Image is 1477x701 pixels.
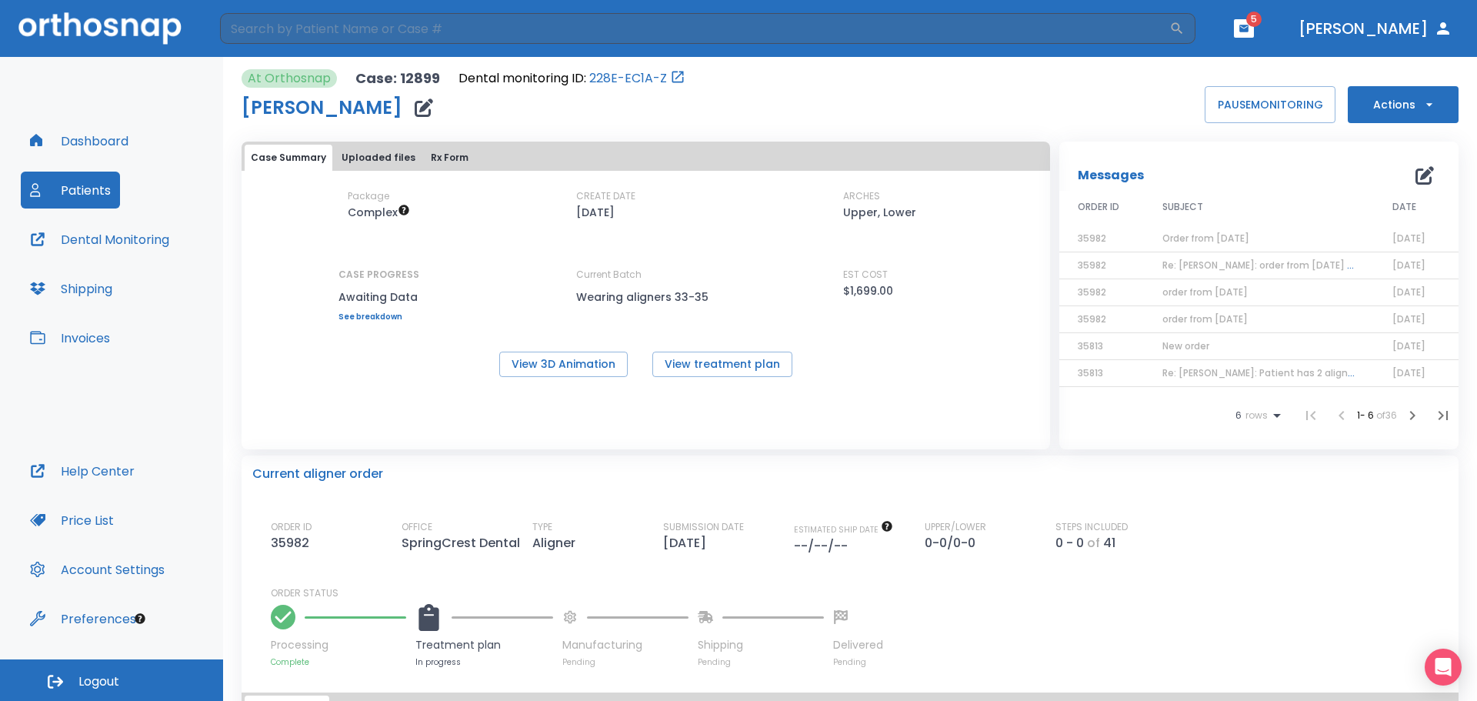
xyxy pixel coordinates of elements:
button: Dashboard [21,122,138,159]
a: 228E-EC1A-Z [589,69,667,88]
p: [DATE] [576,203,615,222]
p: In progress [415,656,553,668]
button: Invoices [21,319,119,356]
p: Aligner [532,534,582,552]
p: ORDER STATUS [271,586,1448,600]
p: EST COST [843,268,888,282]
span: 35982 [1078,259,1106,272]
p: Shipping [698,637,824,653]
button: Uploaded files [335,145,422,171]
span: [DATE] [1392,339,1425,352]
p: SUBMISSION DATE [663,520,744,534]
p: 41 [1103,534,1115,552]
span: 35982 [1078,232,1106,245]
span: Order from [DATE] [1162,232,1249,245]
p: $1,699.00 [843,282,893,300]
div: Tooltip anchor [133,612,147,626]
span: of 36 [1376,409,1397,422]
p: TYPE [532,520,552,534]
span: 35982 [1078,285,1106,299]
span: 6 [1235,410,1242,421]
p: CREATE DATE [576,189,635,203]
input: Search by Patient Name or Case # [220,13,1169,44]
button: Preferences [21,600,145,637]
div: tabs [245,145,1047,171]
p: 35982 [271,534,315,552]
span: Logout [78,673,119,690]
p: ARCHES [843,189,880,203]
p: Pending [698,656,824,668]
span: [DATE] [1392,259,1425,272]
button: PAUSEMONITORING [1205,86,1335,123]
p: Pending [562,656,688,668]
button: Actions [1348,86,1459,123]
p: At Orthosnap [248,69,331,88]
span: [DATE] [1392,312,1425,325]
p: Upper, Lower [843,203,916,222]
p: Pending [833,656,883,668]
span: Up to 50 Steps (100 aligners) [348,205,410,220]
p: Complete [271,656,406,668]
p: Wearing aligners 33-35 [576,288,715,306]
p: STEPS INCLUDED [1055,520,1128,534]
button: Account Settings [21,551,174,588]
span: order from [DATE] [1162,285,1248,299]
button: [PERSON_NAME] [1292,15,1459,42]
p: ORDER ID [271,520,312,534]
button: View 3D Animation [499,352,628,377]
p: CASE PROGRESS [338,268,419,282]
p: UPPER/LOWER [925,520,986,534]
p: --/--/-- [794,537,854,556]
p: Treatment plan [415,637,553,653]
button: Shipping [21,270,122,307]
span: order from [DATE] [1162,312,1248,325]
span: 1 - 6 [1357,409,1376,422]
span: 5 [1246,12,1262,27]
div: Open Intercom Messenger [1425,649,1462,686]
span: DATE [1392,200,1416,214]
p: SpringCrest Dental [402,534,526,552]
button: Rx Form [425,145,475,171]
span: [DATE] [1392,285,1425,299]
button: Help Center [21,452,144,489]
p: OFFICE [402,520,432,534]
p: Delivered [833,637,883,653]
p: Case: 12899 [355,69,440,88]
button: Patients [21,172,120,209]
span: 35813 [1078,339,1103,352]
p: Processing [271,637,406,653]
button: Price List [21,502,123,539]
p: Current aligner order [252,465,383,483]
p: Package [348,189,389,203]
button: Dental Monitoring [21,221,178,258]
span: The date will be available after approving treatment plan [794,524,893,536]
p: of [1087,534,1100,552]
span: rows [1242,410,1268,421]
div: Open patient in dental monitoring portal [458,69,685,88]
button: View treatment plan [652,352,792,377]
span: [DATE] [1392,366,1425,379]
span: [DATE] [1392,232,1425,245]
span: SUBJECT [1162,200,1203,214]
a: See breakdown [338,312,419,322]
p: Messages [1078,166,1144,185]
p: Current Batch [576,268,715,282]
p: Awaiting Data [338,288,419,306]
p: 0-0/0-0 [925,534,982,552]
p: [DATE] [663,534,712,552]
p: 0 - 0 [1055,534,1084,552]
span: New order [1162,339,1209,352]
img: Orthosnap [18,12,182,44]
p: Dental monitoring ID: [458,69,586,88]
p: Manufacturing [562,637,688,653]
span: ORDER ID [1078,200,1119,214]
